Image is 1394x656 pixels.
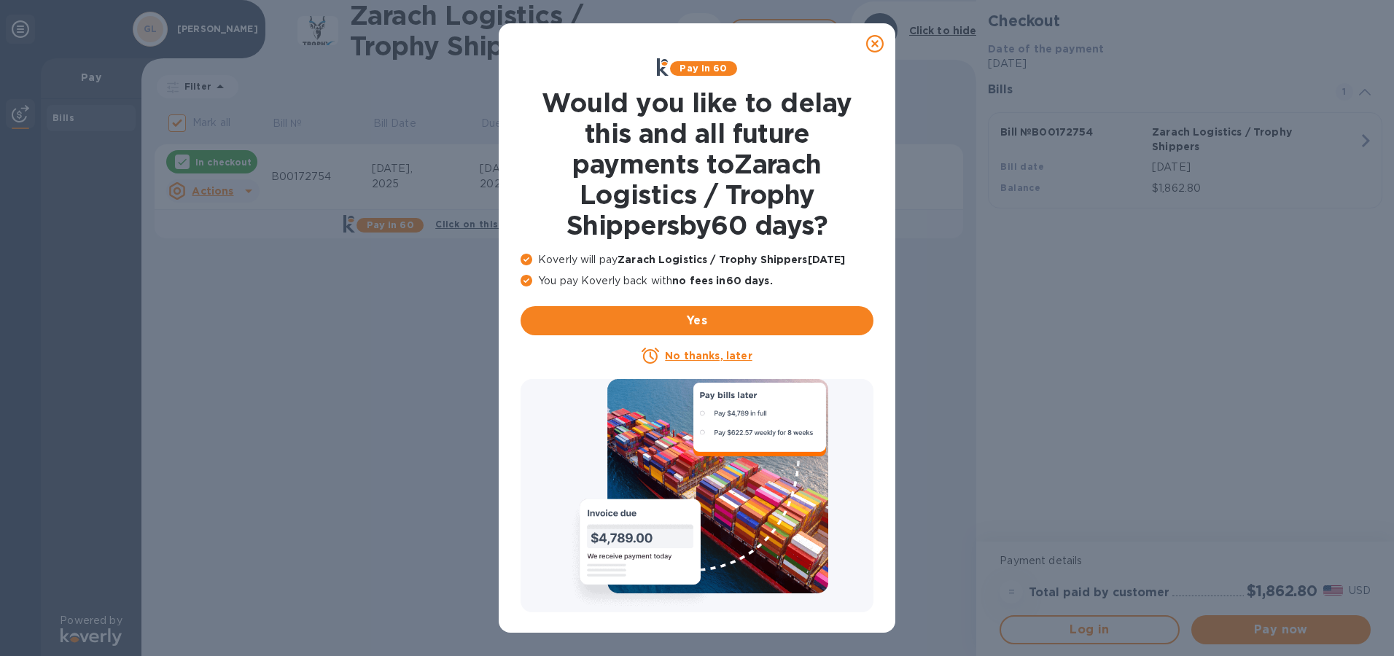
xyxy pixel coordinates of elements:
[521,87,873,241] h1: Would you like to delay this and all future payments to Zarach Logistics / Trophy Shippers by 60 ...
[521,252,873,268] p: Koverly will pay
[665,350,752,362] u: No thanks, later
[680,63,727,74] b: Pay in 60
[618,254,845,265] b: Zarach Logistics / Trophy Shippers [DATE]
[532,312,862,329] span: Yes
[521,273,873,289] p: You pay Koverly back with
[521,306,873,335] button: Yes
[672,275,772,286] b: no fees in 60 days .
